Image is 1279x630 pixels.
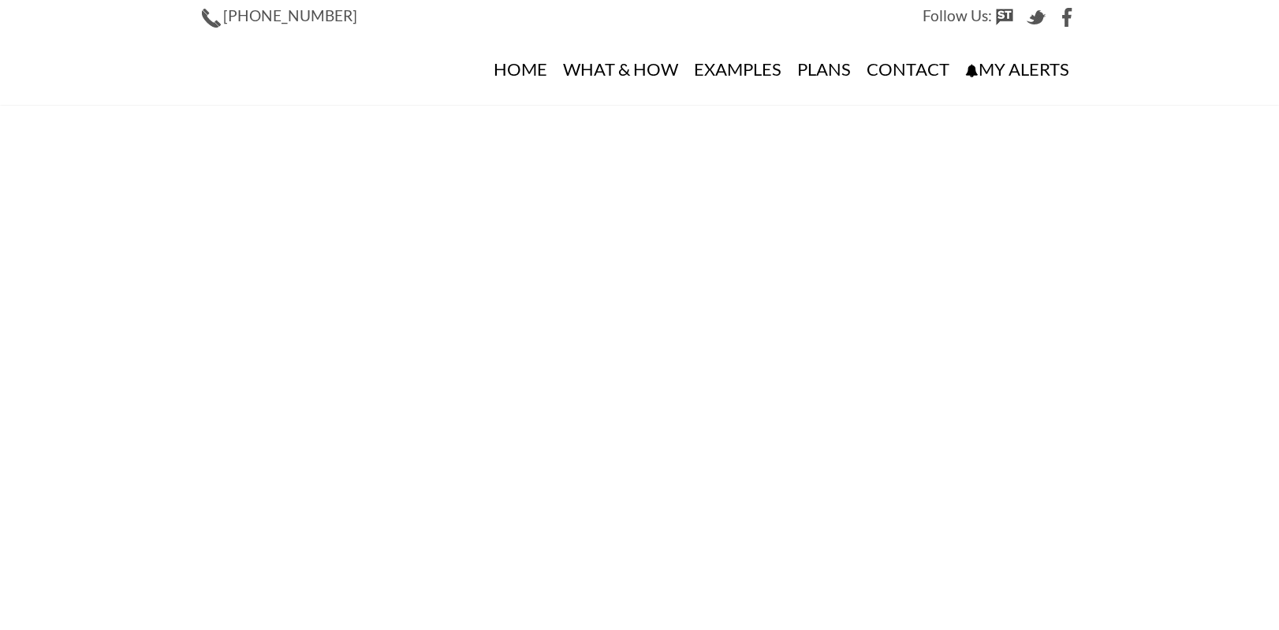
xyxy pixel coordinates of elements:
[686,34,789,105] a: Examples
[957,34,1077,105] a: My Alerts
[486,34,555,105] a: Home
[223,6,357,24] span: [PHONE_NUMBER]
[202,9,221,28] img: Phone
[1027,8,1046,27] img: Twitter
[859,34,957,105] a: Contact
[1058,8,1077,27] img: Facebook
[555,34,686,105] a: What & How
[789,34,859,105] a: Plans
[995,8,1014,27] img: StockTwits
[923,6,992,24] span: Follow Us:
